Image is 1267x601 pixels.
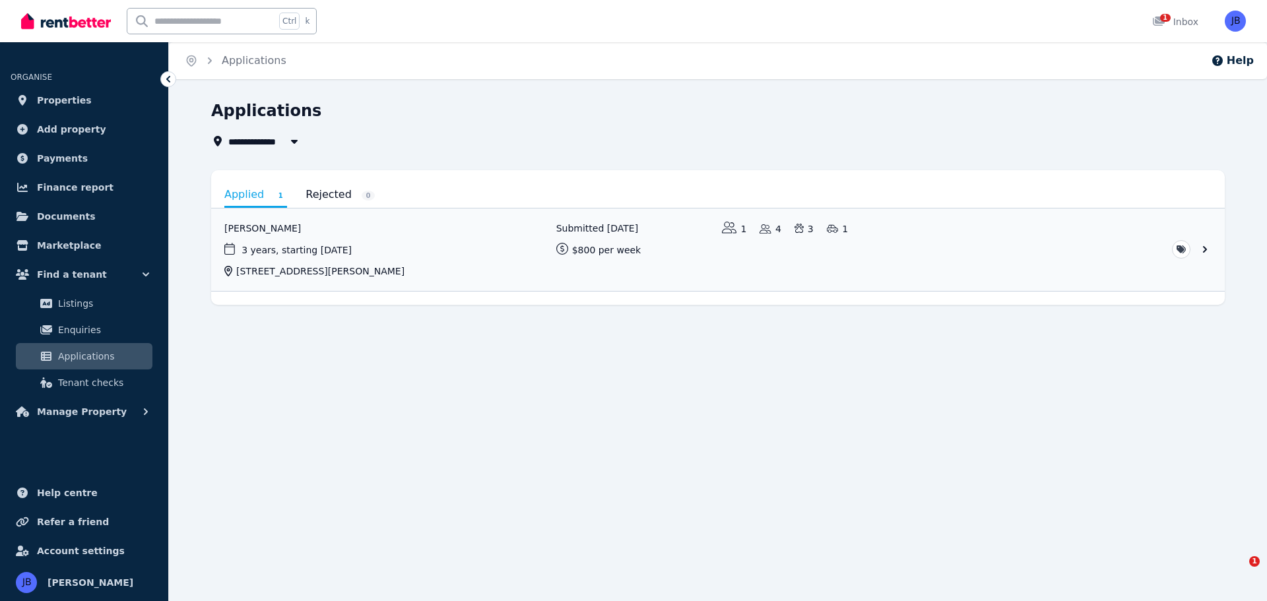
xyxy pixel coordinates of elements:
span: [PERSON_NAME] [48,575,133,590]
button: Help [1211,53,1254,69]
h1: Applications [211,100,321,121]
a: Rejected [306,183,375,206]
a: Tenant checks [16,369,152,396]
span: Marketplace [37,237,101,253]
nav: Breadcrumb [169,42,302,79]
a: Documents [11,203,158,230]
a: Account settings [11,538,158,564]
span: k [305,16,309,26]
img: RentBetter [21,11,111,31]
button: Find a tenant [11,261,158,288]
span: ORGANISE [11,73,52,82]
a: Help centre [11,480,158,506]
img: JACQUELINE BARRY [1225,11,1246,32]
a: Listings [16,290,152,317]
span: Refer a friend [37,514,109,530]
span: Listings [58,296,147,311]
span: Finance report [37,179,114,195]
span: 1 [274,191,287,201]
button: Manage Property [11,398,158,425]
a: View application: Joanne Robinson [211,208,1225,291]
a: Add property [11,116,158,142]
a: Marketplace [11,232,158,259]
a: Applications [16,343,152,369]
a: Applied [224,183,287,208]
a: Applications [222,54,286,67]
span: Tenant checks [58,375,147,391]
span: Applications [58,348,147,364]
span: 1 [1249,556,1260,567]
span: 1 [1160,14,1171,22]
span: Properties [37,92,92,108]
a: Payments [11,145,158,172]
a: Enquiries [16,317,152,343]
span: Ctrl [279,13,300,30]
span: Documents [37,208,96,224]
span: Enquiries [58,322,147,338]
a: Refer a friend [11,509,158,535]
a: Finance report [11,174,158,201]
span: Payments [37,150,88,166]
span: Add property [37,121,106,137]
span: Account settings [37,543,125,559]
span: Help centre [37,485,98,501]
a: Properties [11,87,158,113]
iframe: Intercom live chat [1222,556,1254,588]
span: Manage Property [37,404,127,420]
span: 0 [362,191,375,201]
span: Find a tenant [37,267,107,282]
img: JACQUELINE BARRY [16,572,37,593]
div: Inbox [1152,15,1198,28]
